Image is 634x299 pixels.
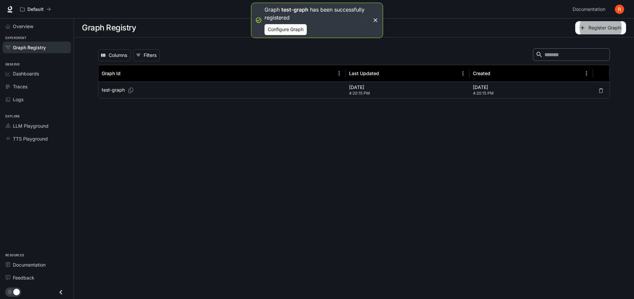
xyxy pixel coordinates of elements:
[581,68,591,78] button: Menu
[3,81,71,92] a: Traces
[458,68,468,78] button: Menu
[13,23,33,30] span: Overview
[102,70,121,76] div: Graph Id
[533,48,610,62] div: Search
[575,21,626,34] button: Register Graph
[133,49,160,61] button: Show filters
[13,70,39,77] span: Dashboards
[264,6,370,21] p: Graph has been successfully registered
[125,85,137,96] button: Copy Graph Id
[13,274,34,281] span: Feedback
[102,87,125,93] p: test-graph
[349,70,379,76] div: Last Updated
[13,122,49,129] span: LLM Playground
[573,5,605,14] span: Documentation
[13,135,48,142] span: TTS Playground
[3,133,71,145] a: TTS Playground
[98,49,130,61] button: Select columns
[13,96,23,103] span: Logs
[3,68,71,79] a: Dashboards
[615,5,624,14] img: User avatar
[349,90,466,97] span: 4:20:15 PM
[613,3,626,16] button: User avatar
[13,83,27,90] span: Traces
[82,21,136,34] h1: Graph Registry
[3,42,71,53] a: Graph Registry
[3,94,71,105] a: Logs
[264,24,307,35] button: Configure Graph
[570,3,610,16] a: Documentation
[473,90,590,97] span: 4:20:15 PM
[3,259,71,271] a: Documentation
[3,120,71,132] a: LLM Playground
[281,6,308,13] p: test-graph
[334,68,344,78] button: Menu
[380,68,390,78] button: Sort
[349,84,466,91] p: [DATE]
[17,3,54,16] button: All workspaces
[13,261,46,268] span: Documentation
[473,84,590,91] p: [DATE]
[121,68,131,78] button: Sort
[53,285,68,299] button: Close drawer
[3,272,71,283] a: Feedback
[13,44,46,51] span: Graph Registry
[13,288,20,295] span: Dark mode toggle
[27,7,44,12] p: Default
[3,21,71,32] a: Overview
[491,68,501,78] button: Sort
[473,70,490,76] div: Created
